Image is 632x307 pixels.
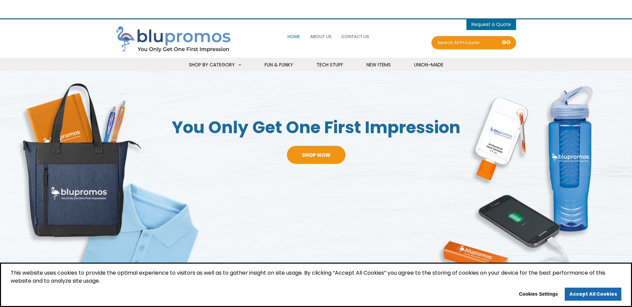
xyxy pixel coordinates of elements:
span: About Us [310,33,331,40]
a: Contact Us [340,29,371,44]
a: About Us [309,29,333,44]
span: Tech Stuff [316,61,343,68]
span: Fun & Funky [265,61,293,68]
a: Fun & Funky [256,58,302,72]
button: ESP_[DOMAIN_NAME]_[DOMAIN_NAME]_CART [471,19,511,29]
span: ESP_[DOMAIN_NAME]_[DOMAIN_NAME]_CART [471,21,511,29]
a: allow cookies [565,288,621,301]
a: New Items [358,58,399,72]
button: Cookies Settings [514,289,562,300]
img: Blupromos LLC's Logo [116,26,236,53]
a: Home [286,29,302,44]
a: Tech Stuff [308,58,351,72]
span: Home [288,33,300,40]
a: Shop Now [287,146,345,164]
a: Shop By Category [181,58,250,72]
span: This website uses cookies to provide the optimal experience to visitors as well as to gather insi... [11,269,621,288]
span: Union-Made [414,61,443,68]
span: Shop By Category [189,61,235,68]
span: You Only Get One First Impression [158,116,474,139]
span: Contact Us [341,33,369,40]
span: New Items [366,61,391,68]
a: Union-Made [406,58,452,72]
